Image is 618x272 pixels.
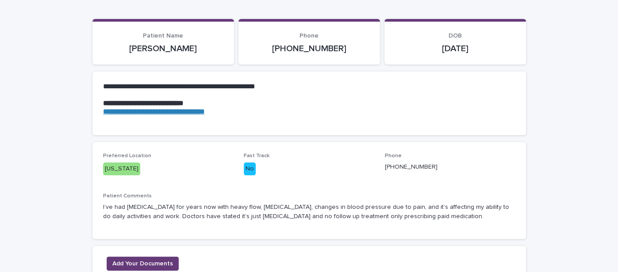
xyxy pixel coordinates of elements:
span: Phone [385,153,402,159]
span: DOB [449,33,462,39]
p: [PERSON_NAME] [103,43,223,54]
a: [PHONE_NUMBER] [385,164,438,170]
span: Preferred Location [103,153,151,159]
span: Patient Name [143,33,183,39]
p: [DATE] [395,43,515,54]
span: Fast Track [244,153,269,159]
button: Add Your Documents [107,257,179,271]
span: Phone [299,33,319,39]
a: [PHONE_NUMBER] [272,44,346,53]
div: [US_STATE] [103,162,140,175]
span: Add Your Documents [112,259,173,268]
span: Patient Comments [103,193,152,199]
div: No [244,162,256,175]
p: I’ve had [MEDICAL_DATA] for years now with heavy flow, [MEDICAL_DATA], changes in blood pressure ... [103,203,515,221]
